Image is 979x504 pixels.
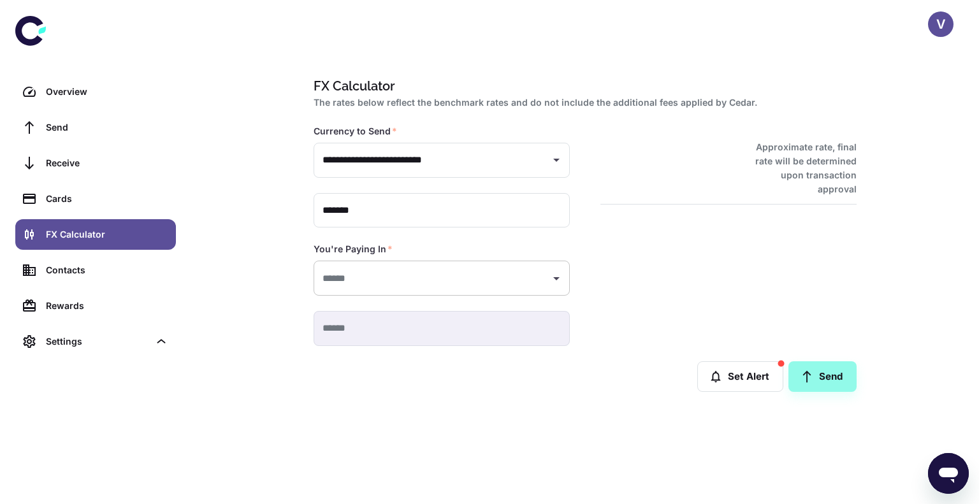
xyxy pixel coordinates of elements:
[46,227,168,241] div: FX Calculator
[46,85,168,99] div: Overview
[15,291,176,321] a: Rewards
[15,148,176,178] a: Receive
[314,243,393,256] label: You're Paying In
[548,151,565,169] button: Open
[46,263,168,277] div: Contacts
[697,361,783,392] button: Set Alert
[928,453,969,494] iframe: Button to launch messaging window
[15,219,176,250] a: FX Calculator
[15,112,176,143] a: Send
[548,270,565,287] button: Open
[46,299,168,313] div: Rewards
[314,125,397,138] label: Currency to Send
[46,335,149,349] div: Settings
[15,76,176,107] a: Overview
[741,140,857,196] h6: Approximate rate, final rate will be determined upon transaction approval
[928,11,954,37] button: V
[46,192,168,206] div: Cards
[46,120,168,134] div: Send
[46,156,168,170] div: Receive
[314,76,852,96] h1: FX Calculator
[15,326,176,357] div: Settings
[15,184,176,214] a: Cards
[15,255,176,285] a: Contacts
[788,361,857,392] a: Send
